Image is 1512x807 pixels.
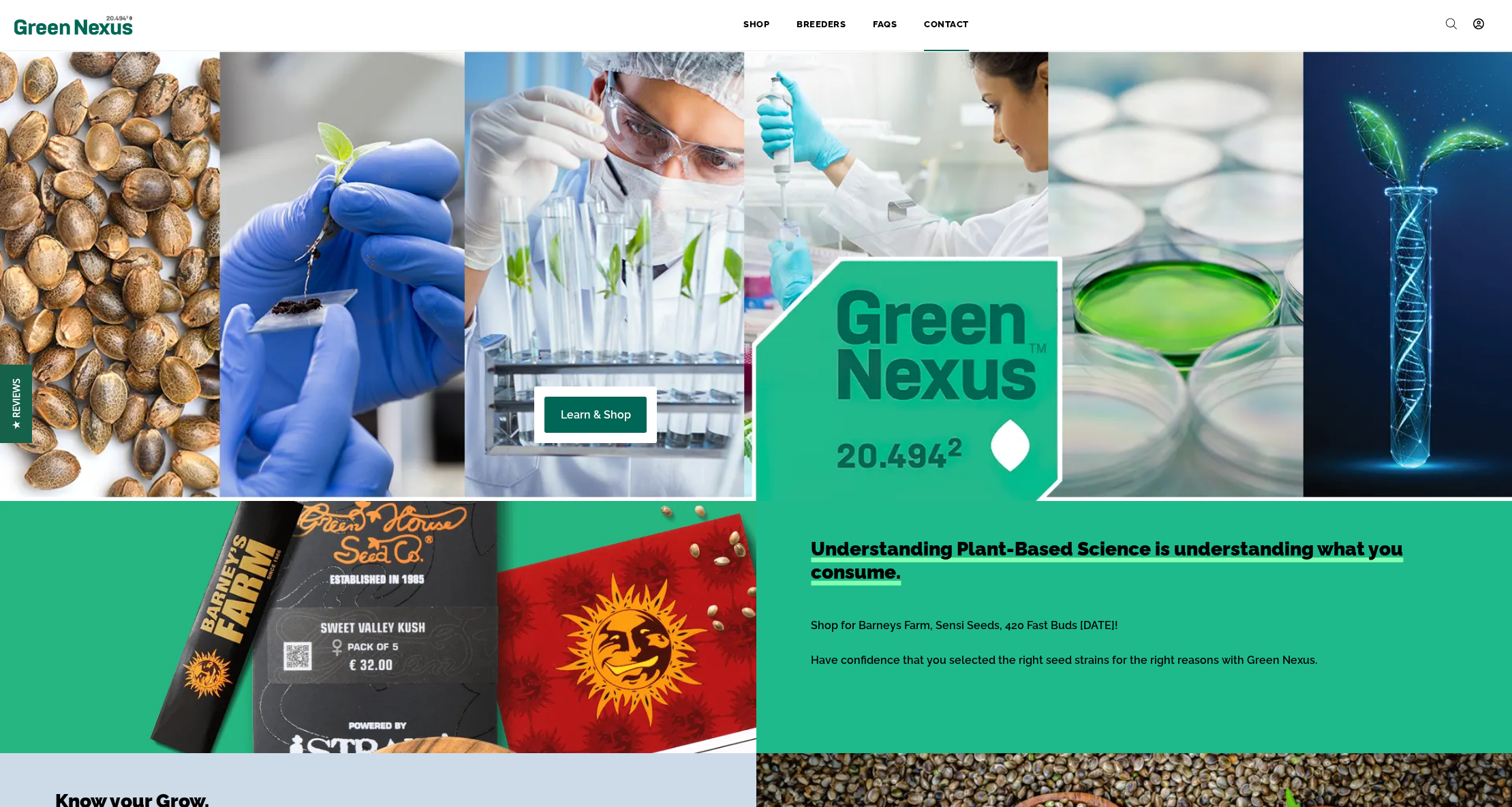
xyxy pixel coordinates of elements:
span: ★ Reviews [10,378,22,429]
a: FAQs [859,10,910,40]
a: Contact [910,10,983,40]
a: Breeders [783,10,859,40]
a: Shop [730,10,783,40]
a: Learn & Shop [544,397,647,433]
p: Shop for Barneys Farm, Sensi Seeds, 420 Fast Buds [DATE]! [811,616,1118,635]
nav: Site Navigation [266,10,1498,40]
img: Green Nexus [14,12,133,38]
p: Have confidence that you selected the right seed strains for the right reasons with Green Nexus. [811,651,1317,669]
h2: Understanding Plant-Based Science is understanding what you consume. [811,538,1457,583]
